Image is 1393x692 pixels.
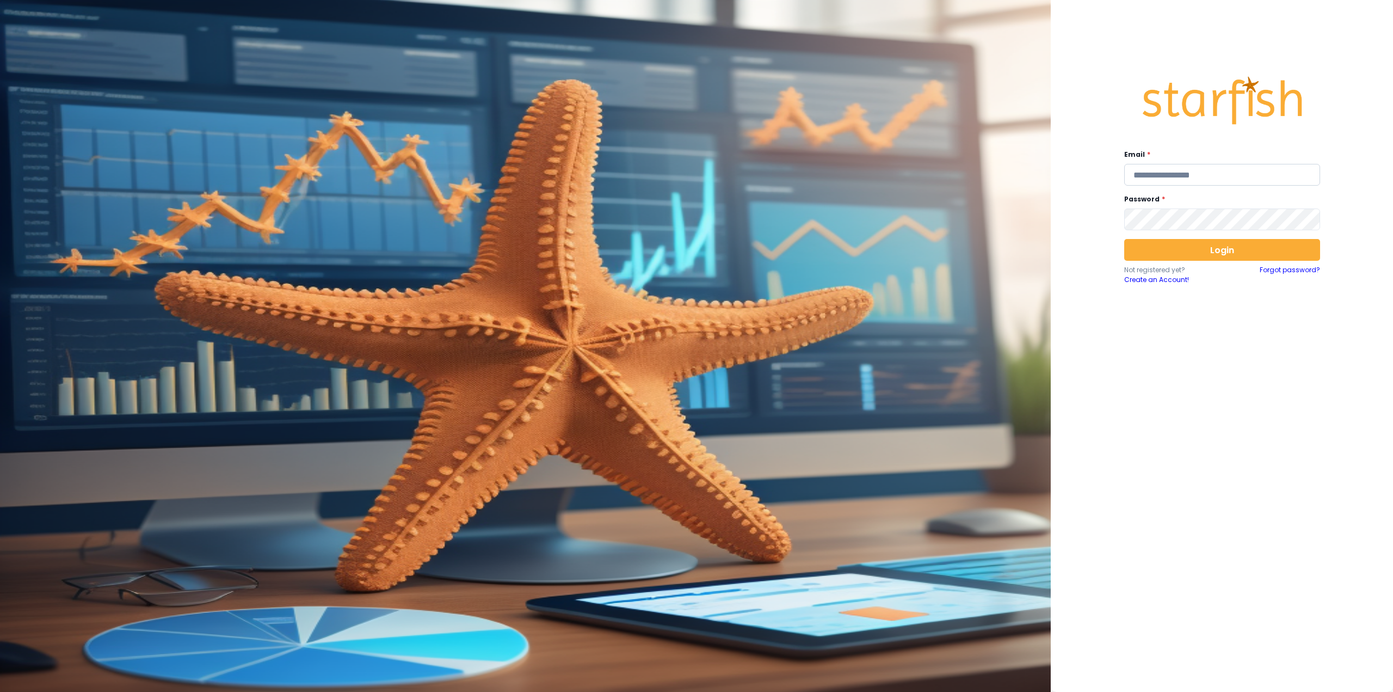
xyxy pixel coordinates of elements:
[1124,265,1222,275] p: Not registered yet?
[1124,150,1314,160] label: Email
[1141,66,1304,135] img: Logo.42cb71d561138c82c4ab.png
[1124,194,1314,204] label: Password
[1124,239,1320,261] button: Login
[1124,275,1222,285] a: Create an Account!
[1260,265,1320,285] a: Forgot password?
